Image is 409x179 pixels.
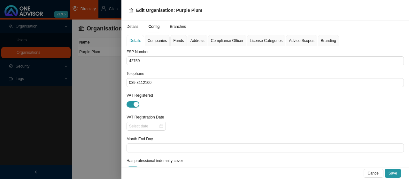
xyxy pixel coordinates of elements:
[190,39,204,43] span: Address
[129,8,134,12] span: bank
[321,37,336,44] div: Branding
[127,158,186,164] label: Has professional indemnity cover
[250,39,283,43] span: License Categories
[367,170,379,176] span: Cancel
[364,169,383,178] button: Cancel
[148,39,167,43] span: Companies
[127,70,147,77] label: Telephone
[127,136,156,142] label: Month End Day
[289,39,314,43] span: Advice Scopes
[170,23,186,30] div: Branches
[129,123,159,129] input: Select date
[136,8,202,13] span: Edit Organisation: Purple Plum
[127,23,138,30] div: Details
[127,114,167,120] label: VAT Registration Date
[211,39,243,43] span: Compliance Officer
[127,92,156,99] label: VAT Registered
[389,170,397,176] span: Save
[127,49,151,55] label: FSP Number
[385,169,401,178] button: Save
[149,25,160,28] span: Config
[173,39,184,43] span: Funds
[129,37,141,44] div: Details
